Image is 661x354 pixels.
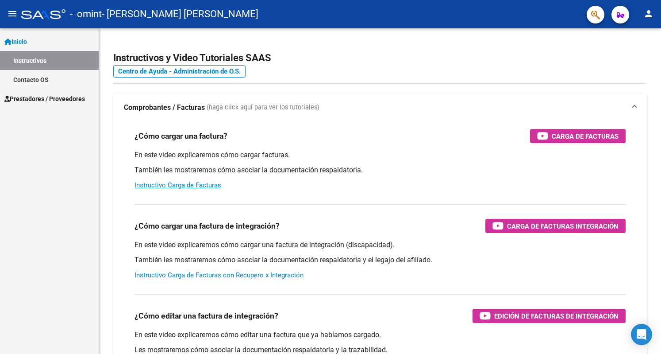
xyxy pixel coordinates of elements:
[113,93,647,122] mat-expansion-panel-header: Comprobantes / Facturas (haga click aquí para ver los tutoriales)
[135,255,626,265] p: También les mostraremos cómo asociar la documentación respaldatoria y el legajo del afiliado.
[135,310,278,322] h3: ¿Cómo editar una factura de integración?
[507,221,619,232] span: Carga de Facturas Integración
[135,330,626,340] p: En este video explicaremos cómo editar una factura que ya habíamos cargado.
[113,50,647,66] h2: Instructivos y Video Tutoriales SAAS
[207,103,319,113] span: (haga click aquí para ver los tutoriales)
[135,181,221,189] a: Instructivo Carga de Facturas
[552,131,619,142] span: Carga de Facturas
[135,130,227,142] h3: ¿Cómo cargar una factura?
[4,94,85,104] span: Prestadores / Proveedores
[135,150,626,160] p: En este video explicaremos cómo cargar facturas.
[7,8,18,19] mat-icon: menu
[530,129,626,143] button: Carga de Facturas
[631,324,652,345] div: Open Intercom Messenger
[135,271,304,279] a: Instructivo Carga de Facturas con Recupero x Integración
[124,103,205,113] strong: Comprobantes / Facturas
[485,219,626,233] button: Carga de Facturas Integración
[70,4,102,24] span: - omint
[135,240,626,250] p: En este video explicaremos cómo cargar una factura de integración (discapacidad).
[4,37,27,47] span: Inicio
[494,311,619,322] span: Edición de Facturas de integración
[473,309,626,323] button: Edición de Facturas de integración
[135,165,626,175] p: También les mostraremos cómo asociar la documentación respaldatoria.
[102,4,258,24] span: - [PERSON_NAME] [PERSON_NAME]
[135,220,280,232] h3: ¿Cómo cargar una factura de integración?
[113,65,246,78] a: Centro de Ayuda - Administración de O.S.
[643,8,654,19] mat-icon: person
